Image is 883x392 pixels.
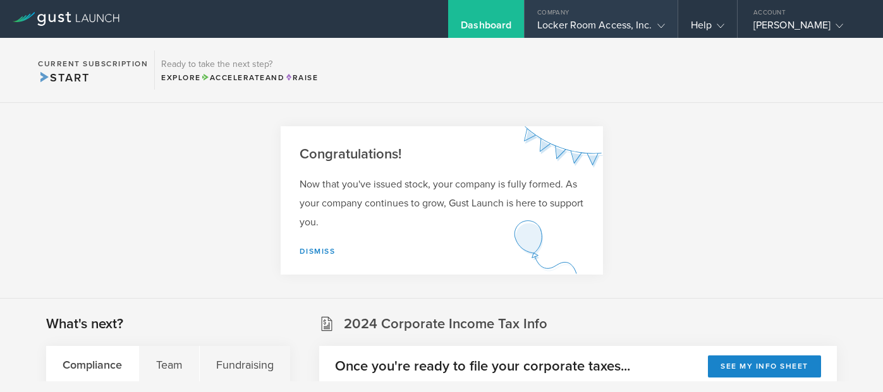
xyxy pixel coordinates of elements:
[200,346,290,384] div: Fundraising
[300,145,584,163] h2: Congratulations!
[161,60,318,69] h3: Ready to take the next step?
[691,19,724,38] div: Help
[461,19,511,38] div: Dashboard
[46,346,139,384] div: Compliance
[708,355,821,377] button: See my info sheet
[154,50,324,90] div: Ready to take the next step?ExploreAccelerateandRaise
[537,19,664,38] div: Locker Room Access, Inc.
[201,73,285,82] span: and
[335,357,630,376] h2: Once you're ready to file your corporate taxes...
[300,175,584,232] p: Now that you've issued stock, your company is fully formed. As your company continues to grow, Gu...
[38,71,89,85] span: Start
[161,72,318,83] div: Explore
[300,247,336,256] a: Dismiss
[139,346,199,384] div: Team
[201,73,265,82] span: Accelerate
[46,315,123,333] h2: What's next?
[344,315,547,333] h2: 2024 Corporate Income Tax Info
[284,73,318,82] span: Raise
[820,331,883,392] iframe: Chat Widget
[38,60,148,68] h2: Current Subscription
[753,19,861,38] div: [PERSON_NAME]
